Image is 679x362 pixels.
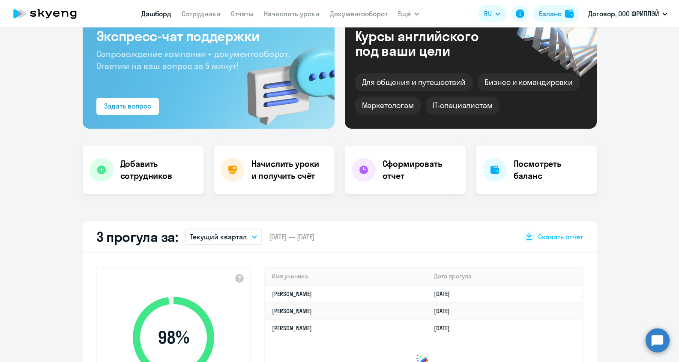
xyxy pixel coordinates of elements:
a: Отчеты [231,9,254,18]
button: Текущий квартал [185,229,262,245]
div: Маркетологам [355,97,421,115]
a: [PERSON_NAME] [272,324,312,332]
h2: 3 прогула за: [96,228,178,245]
a: [PERSON_NAME] [272,307,312,315]
div: Для общения и путешествий [355,73,473,91]
button: Ещё [398,5,419,22]
a: [DATE] [434,307,457,315]
span: Сопровождение компании + документооборот. Ответим на ваш вопрос за 5 минут! [96,48,290,71]
a: [DATE] [434,290,457,298]
span: Ещё [398,9,411,19]
span: RU [484,9,492,19]
button: RU [478,5,506,22]
p: Договор, ООО ФРИПЛЭЙ [588,9,659,19]
button: Договор, ООО ФРИПЛЭЙ [584,3,672,24]
a: Начислить уроки [264,9,320,18]
h4: Добавить сотрудников [120,158,197,182]
a: Документооборот [330,9,388,18]
div: Бизнес и командировки [478,73,580,91]
th: Имя ученика [265,268,428,285]
img: bg-img [235,32,335,129]
a: Сотрудники [182,9,221,18]
div: Баланс [539,9,562,19]
h4: Сформировать отчет [383,158,459,182]
div: IT-специалистам [426,97,500,115]
th: Дата прогула [427,268,582,285]
a: [DATE] [434,324,457,332]
img: balance [565,9,574,18]
span: [DATE] — [DATE] [269,232,314,241]
button: Балансbalance [534,5,579,22]
button: Задать вопрос [96,98,159,115]
a: Дашборд [141,9,171,18]
h3: Экспресс-чат поддержки [96,27,321,45]
h4: Посмотреть баланс [514,158,590,182]
p: Текущий квартал [190,232,247,242]
div: Задать вопрос [104,101,151,111]
a: [PERSON_NAME] [272,290,312,298]
span: 98 % [124,327,223,348]
div: Курсы английского под ваши цели [355,29,502,58]
span: Скачать отчет [538,232,583,241]
h4: Начислить уроки и получить счёт [251,158,326,182]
